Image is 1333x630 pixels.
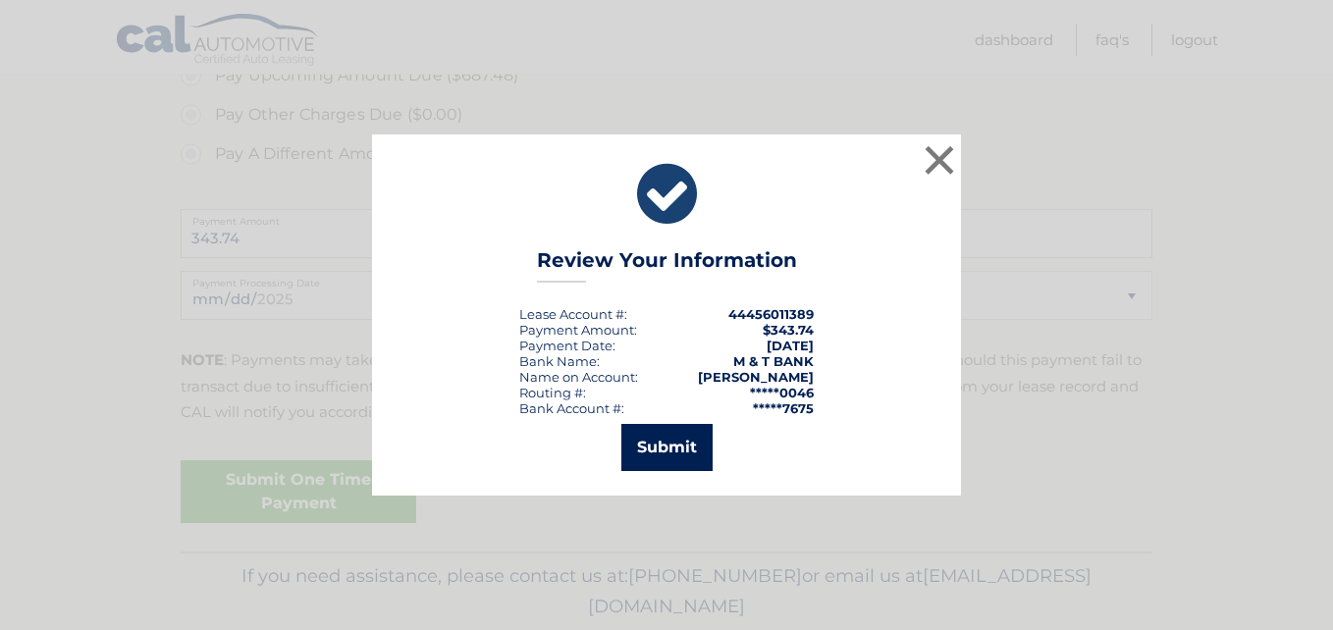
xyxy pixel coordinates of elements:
[519,338,613,353] span: Payment Date
[519,385,586,400] div: Routing #:
[728,306,814,322] strong: 44456011389
[767,338,814,353] span: [DATE]
[519,322,637,338] div: Payment Amount:
[733,353,814,369] strong: M & T BANK
[519,369,638,385] div: Name on Account:
[519,400,624,416] div: Bank Account #:
[519,353,600,369] div: Bank Name:
[519,306,627,322] div: Lease Account #:
[763,322,814,338] span: $343.74
[920,140,959,180] button: ×
[537,248,797,283] h3: Review Your Information
[698,369,814,385] strong: [PERSON_NAME]
[519,338,615,353] div: :
[621,424,713,471] button: Submit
